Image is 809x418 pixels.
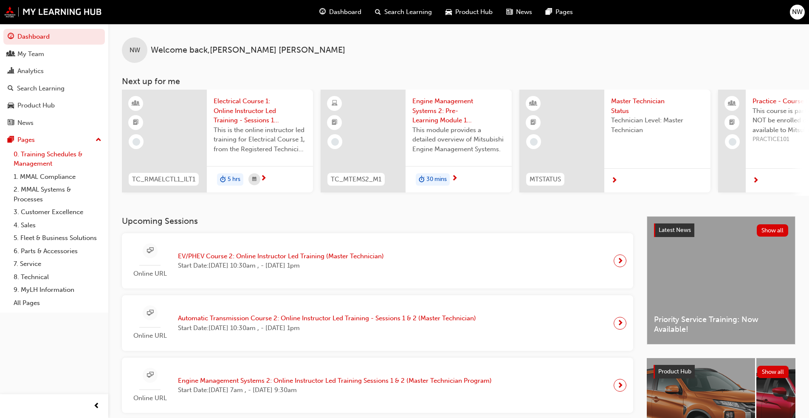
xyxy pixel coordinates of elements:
span: news-icon [506,7,513,17]
a: My Team [3,46,105,62]
div: Search Learning [17,84,65,93]
span: prev-icon [93,401,100,412]
span: duration-icon [419,174,425,185]
span: up-icon [96,135,101,146]
span: Engine Management Systems 2: Online Instructor Led Training Sessions 1 & 2 (Master Technician Pro... [178,376,492,386]
span: 30 mins [426,175,447,184]
span: Priority Service Training: Now Available! [654,315,788,334]
span: next-icon [617,255,623,267]
a: 9. MyLH Information [10,283,105,297]
span: learningRecordVerb_NONE-icon [331,138,339,146]
span: next-icon [260,175,267,183]
a: Online URLEV/PHEV Course 2: Online Instructor Led Training (Master Technician)Start Date:[DATE] 1... [129,240,626,282]
a: Online URLEngine Management Systems 2: Online Instructor Led Training Sessions 1 & 2 (Master Tech... [129,364,626,407]
span: Online URL [129,393,171,403]
span: learningResourceType_INSTRUCTOR_LED-icon [530,98,536,109]
button: DashboardMy TeamAnalyticsSearch LearningProduct HubNews [3,27,105,132]
span: Technician Level: Master Technician [611,116,704,135]
span: search-icon [8,85,14,93]
span: people-icon [8,51,14,58]
span: news-icon [8,119,14,127]
span: car-icon [8,102,14,110]
button: Show all [757,224,789,237]
a: 4. Sales [10,219,105,232]
a: 7. Service [10,257,105,271]
a: 0. Training Schedules & Management [10,148,105,170]
span: search-icon [375,7,381,17]
button: Pages [3,132,105,148]
a: Product Hub [3,98,105,113]
span: Product Hub [658,368,691,375]
span: Welcome back , [PERSON_NAME] [PERSON_NAME] [151,45,345,55]
h3: Next up for me [108,76,809,86]
span: guage-icon [8,33,14,41]
span: Latest News [659,226,691,234]
span: Search Learning [384,7,432,17]
span: learningRecordVerb_NONE-icon [530,138,538,146]
span: next-icon [451,175,458,183]
div: Pages [17,135,35,145]
span: Start Date: [DATE] 10:30am , - [DATE] 1pm [178,261,384,271]
span: booktick-icon [133,117,139,128]
a: MTSTATUSMaster Technician StatusTechnician Level: Master Technician [519,90,710,192]
span: Product Hub [455,7,493,17]
span: Engine Management Systems 2: Pre-Learning Module 1 (Master Technician Program) [412,96,505,125]
span: booktick-icon [530,117,536,128]
span: next-icon [753,177,759,185]
span: Electrical Course 1: Online Instructor Led Training - Sessions 1 & 2 (Registered Mechanic Advanced) [214,96,306,125]
span: NW [130,45,140,55]
span: Online URL [129,269,171,279]
span: Pages [555,7,573,17]
span: Dashboard [329,7,361,17]
span: learningRecordVerb_NONE-icon [132,138,140,146]
span: TC_MTEMS2_M1 [331,175,381,184]
span: calendar-icon [252,174,257,185]
span: next-icon [611,177,617,185]
div: My Team [17,49,44,59]
a: 6. Parts & Accessories [10,245,105,258]
span: sessionType_ONLINE_URL-icon [147,308,153,319]
span: Online URL [129,331,171,341]
span: Automatic Transmission Course 2: Online Instructor Led Training - Sessions 1 & 2 (Master Technician) [178,313,476,323]
span: MTSTATUS [530,175,561,184]
button: NW [790,5,805,20]
span: sessionType_ONLINE_URL-icon [147,370,153,381]
span: guage-icon [319,7,326,17]
span: EV/PHEV Course 2: Online Instructor Led Training (Master Technician) [178,251,384,261]
span: learningResourceType_ELEARNING-icon [332,98,338,109]
span: Start Date: [DATE] 7am , - [DATE] 9:30am [178,385,492,395]
a: All Pages [10,297,105,310]
a: search-iconSearch Learning [368,3,439,21]
span: booktick-icon [729,117,735,128]
span: This is the online instructor led training for Electrical Course 1, from the Registered Technicia... [214,125,306,154]
h3: Upcoming Sessions [122,216,633,226]
span: learningResourceType_INSTRUCTOR_LED-icon [133,98,139,109]
span: sessionType_ONLINE_URL-icon [147,246,153,256]
img: mmal [4,6,102,17]
a: news-iconNews [499,3,539,21]
a: 8. Technical [10,271,105,284]
a: guage-iconDashboard [313,3,368,21]
span: next-icon [617,379,623,391]
span: 5 hrs [228,175,240,184]
a: Analytics [3,63,105,79]
span: learningRecordVerb_NONE-icon [729,138,736,146]
a: Dashboard [3,29,105,45]
a: 3. Customer Excellence [10,206,105,219]
a: News [3,115,105,131]
a: Online URLAutomatic Transmission Course 2: Online Instructor Led Training - Sessions 1 & 2 (Maste... [129,302,626,344]
div: News [17,118,34,128]
span: people-icon [729,98,735,109]
span: booktick-icon [332,117,338,128]
a: 1. MMAL Compliance [10,170,105,184]
span: chart-icon [8,68,14,75]
a: 2. MMAL Systems & Processes [10,183,105,206]
span: News [516,7,532,17]
a: Latest NewsShow all [654,223,788,237]
a: car-iconProduct Hub [439,3,499,21]
a: TC_RMAELCTL1_ILT1Electrical Course 1: Online Instructor Led Training - Sessions 1 & 2 (Registered... [122,90,313,192]
div: Analytics [17,66,44,76]
span: pages-icon [546,7,552,17]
